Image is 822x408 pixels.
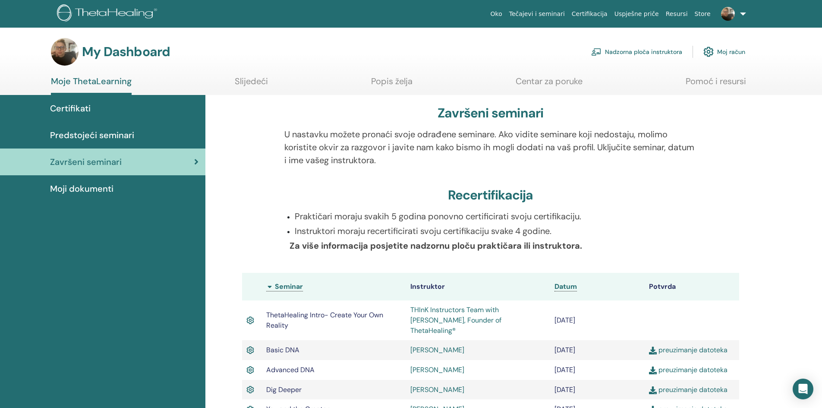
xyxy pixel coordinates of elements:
[554,282,577,291] a: Datum
[295,210,696,223] p: Praktičari moraju svakih 5 godina ponovno certificirati svoju certifikaciju.
[50,129,134,142] span: Predstojeći seminari
[703,44,714,59] img: cog.svg
[721,7,735,21] img: default.jpg
[246,315,254,326] img: Active Certificate
[591,42,682,61] a: Nadzorna ploča instruktora
[410,385,464,394] a: [PERSON_NAME]
[410,345,464,354] a: [PERSON_NAME]
[51,38,79,66] img: default.jpg
[266,365,315,374] span: Advanced DNA
[793,379,813,399] div: Open Intercom Messenger
[550,340,645,360] td: [DATE]
[284,128,696,167] p: U nastavku možete pronaći svoje odrađene seminare. Ako vidite seminare koji nedostaju, molimo kor...
[649,385,728,394] a: preuzimanje datoteka
[50,155,122,168] span: Završeni seminari
[290,240,582,251] b: Za više informacija posjetite nadzornu ploču praktičara ili instruktora.
[410,365,464,374] a: [PERSON_NAME]
[691,6,714,22] a: Store
[550,360,645,380] td: [DATE]
[295,225,696,237] p: Instruktori moraju recertificirati svoju certifikaciju svake 4 godine.
[51,76,132,95] a: Moje ThetaLearning
[611,6,662,22] a: Uspješne priče
[82,44,170,60] h3: My Dashboard
[371,76,413,93] a: Popis želja
[235,76,268,93] a: Slijedeći
[506,6,568,22] a: Tečajevi i seminari
[591,48,602,56] img: chalkboard-teacher.svg
[57,4,160,24] img: logo.png
[266,310,383,330] span: ThetaHealing Intro- Create Your Own Reality
[649,345,728,354] a: preuzimanje datoteka
[649,386,657,394] img: download.svg
[550,380,645,400] td: [DATE]
[438,105,543,121] h3: Završeni seminari
[649,347,657,354] img: download.svg
[266,385,302,394] span: Dig Deeper
[550,300,645,340] td: [DATE]
[568,6,611,22] a: Certifikacija
[50,182,113,195] span: Moji dokumenti
[686,76,746,93] a: Pomoć i resursi
[246,364,254,376] img: Active Certificate
[266,345,299,354] span: Basic DNA
[645,273,739,300] th: Potvrda
[448,187,533,203] h3: Recertifikacija
[406,273,550,300] th: Instruktor
[487,6,506,22] a: Oko
[246,345,254,356] img: Active Certificate
[50,102,91,115] span: Certifikati
[649,365,728,374] a: preuzimanje datoteka
[246,384,254,395] img: Active Certificate
[662,6,691,22] a: Resursi
[516,76,583,93] a: Centar za poruke
[649,367,657,374] img: download.svg
[410,305,501,335] a: THInK Instructors Team with [PERSON_NAME], Founder of ThetaHealing®
[703,42,745,61] a: Moj račun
